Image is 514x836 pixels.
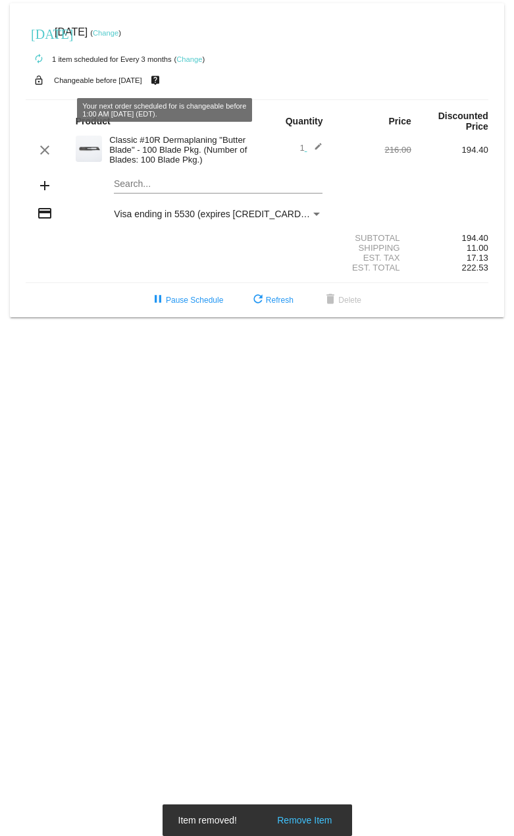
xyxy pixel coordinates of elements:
simple-snack-bar: Item removed! [178,814,336,827]
span: 11.00 [467,243,488,253]
div: Est. Tax [334,253,411,263]
span: 1 [299,143,322,153]
mat-select: Payment Method [114,209,322,219]
div: 194.40 [411,233,488,243]
div: Shipping [334,243,411,253]
span: Refresh [250,296,294,305]
strong: Price [389,116,411,126]
div: 194.40 [411,145,488,155]
small: ( ) [174,55,205,63]
div: Classic #10R Dermaplaning "Butter Blade" - 100 Blade Pkg. (Number of Blades: 100 Blade Pkg.) [103,135,257,165]
div: Est. Total [334,263,411,273]
mat-icon: autorenew [31,51,47,67]
button: Delete [312,288,372,312]
button: Remove Item [273,814,336,827]
mat-icon: lock_open [31,72,47,89]
mat-icon: credit_card [37,205,53,221]
mat-icon: refresh [250,292,266,308]
span: Pause Schedule [150,296,223,305]
small: ( ) [90,29,121,37]
span: Delete [322,296,361,305]
mat-icon: edit [307,142,322,158]
a: Change [93,29,118,37]
strong: Quantity [286,116,323,126]
button: Pause Schedule [140,288,234,312]
mat-icon: add [37,178,53,194]
mat-icon: delete [322,292,338,308]
small: Changeable before [DATE] [54,76,142,84]
small: 1 item scheduled for Every 3 months [26,55,172,63]
span: 17.13 [467,253,488,263]
div: 216.00 [334,145,411,155]
mat-icon: live_help [147,72,163,89]
button: Refresh [240,288,304,312]
a: Change [176,55,202,63]
mat-icon: pause [150,292,166,308]
strong: Discounted Price [438,111,488,132]
strong: Product [76,116,111,126]
span: 222.53 [462,263,488,273]
img: 58.png [76,136,102,162]
mat-icon: [DATE] [31,25,47,41]
input: Search... [114,179,322,190]
mat-icon: clear [37,142,53,158]
span: Visa ending in 5530 (expires [CREDIT_CARD_DATA]) [114,209,334,219]
div: Subtotal [334,233,411,243]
